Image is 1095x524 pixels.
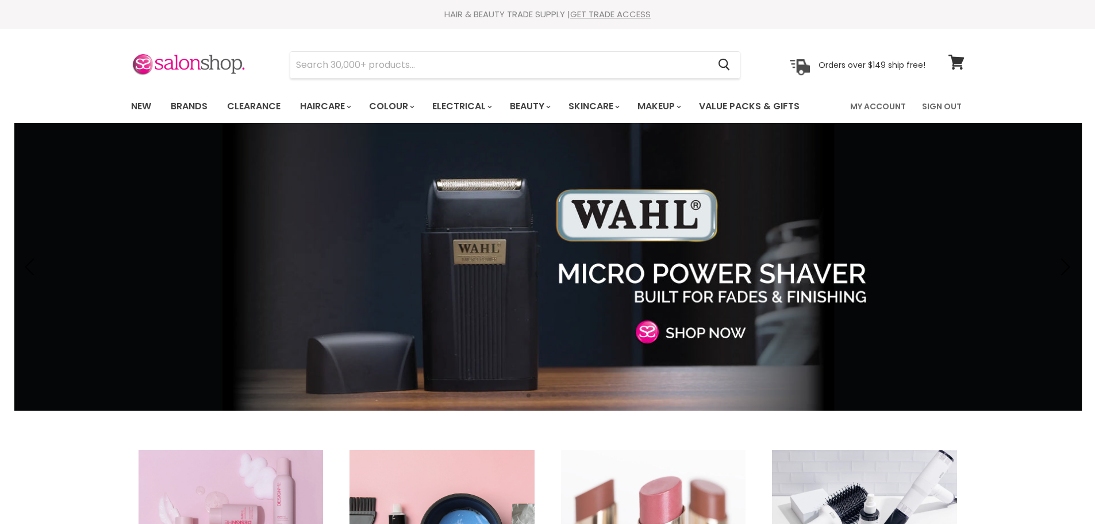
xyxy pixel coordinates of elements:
a: Beauty [501,94,558,118]
a: Value Packs & Gifts [690,94,808,118]
a: Haircare [291,94,358,118]
a: Makeup [629,94,688,118]
a: Electrical [424,94,499,118]
a: New [122,94,160,118]
a: GET TRADE ACCESS [570,8,651,20]
li: Page dot 2 [539,393,543,397]
iframe: Gorgias live chat messenger [1038,470,1084,512]
a: Colour [360,94,421,118]
li: Page dot 4 [564,393,568,397]
a: Skincare [560,94,627,118]
a: Sign Out [915,94,969,118]
button: Search [709,52,740,78]
p: Orders over $149 ship free! [819,59,925,70]
button: Next [1052,255,1075,278]
li: Page dot 1 [527,393,531,397]
input: Search [290,52,709,78]
div: HAIR & BEAUTY TRADE SUPPLY | [117,9,979,20]
li: Page dot 3 [552,393,556,397]
nav: Main [117,90,979,123]
form: Product [290,51,740,79]
a: Clearance [218,94,289,118]
ul: Main menu [122,90,826,123]
a: Brands [162,94,216,118]
button: Previous [20,255,43,278]
a: My Account [843,94,913,118]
